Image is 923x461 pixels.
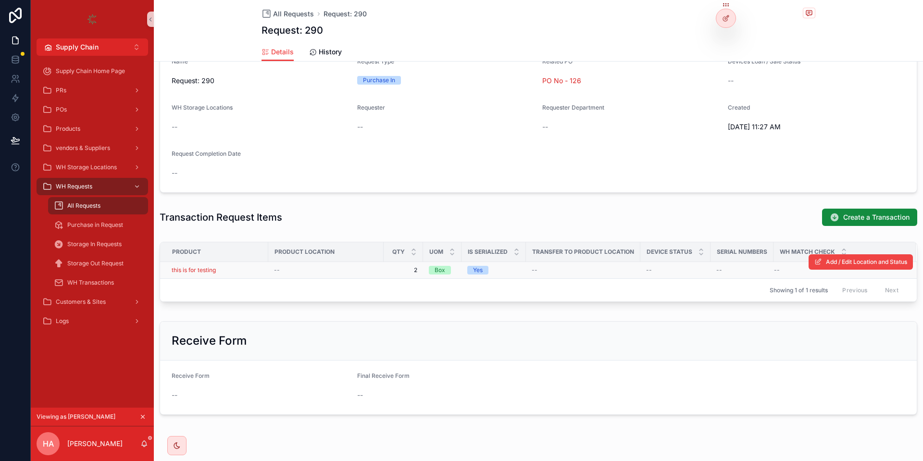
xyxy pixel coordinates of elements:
[37,178,148,195] a: WH Requests
[728,104,750,111] span: Created
[357,390,363,400] span: --
[780,248,835,256] span: WH Match check
[56,144,110,152] span: vendors & Suppliers
[273,9,314,19] span: All Requests
[43,438,54,449] span: HA
[262,9,314,19] a: All Requests
[357,122,363,132] span: --
[37,82,148,99] a: PRs
[716,266,722,274] span: --
[843,212,910,222] span: Create a Transaction
[363,76,395,85] div: Purchase In
[357,104,385,111] span: Requester
[717,248,767,256] span: Serial Numbers
[56,67,125,75] span: Supply Chain Home Page
[56,163,117,171] span: WH Storage Locations
[37,293,148,311] a: Customers & Sites
[274,266,280,274] span: --
[647,248,692,256] span: Device Status
[67,240,122,248] span: Storage In Requests
[172,333,247,349] h2: Receive Form
[473,266,483,274] div: Yes
[56,125,80,133] span: Products
[67,202,100,210] span: All Requests
[172,122,177,132] span: --
[172,248,201,256] span: Product
[274,248,335,256] span: Product Location
[37,159,148,176] a: WH Storage Locations
[262,24,323,37] h1: Request: 290
[429,248,443,256] span: UOM
[67,279,114,287] span: WH Transactions
[542,76,581,86] a: PO No - 126
[172,390,177,400] span: --
[172,168,177,178] span: --
[31,56,154,342] div: scrollable content
[37,312,148,330] a: Logs
[160,211,282,224] h1: Transaction Request Items
[357,372,410,379] span: Final Receive Form
[48,216,148,234] a: Purchase in Request
[48,274,148,291] a: WH Transactions
[56,87,66,94] span: PRs
[67,221,123,229] span: Purchase in Request
[262,43,294,62] a: Details
[774,266,780,274] span: --
[56,317,69,325] span: Logs
[389,266,417,274] a: 2
[532,266,537,274] span: --
[172,372,210,379] span: Receive Form
[728,122,906,132] span: [DATE] 11:27 AM
[37,139,148,157] a: vendors & Suppliers
[467,266,520,274] a: Yes
[56,42,99,52] span: Supply Chain
[274,266,378,274] a: --
[48,197,148,214] a: All Requests
[37,101,148,118] a: POs
[542,122,548,132] span: --
[56,183,92,190] span: WH Requests
[319,47,342,57] span: History
[532,248,634,256] span: Transfer To Product Location
[56,106,67,113] span: POs
[172,76,349,86] span: Request: 290
[85,12,100,27] img: App logo
[309,43,342,62] a: History
[542,104,604,111] span: Requester Department
[468,248,508,256] span: Is Serialized
[37,38,148,56] button: Select Button
[67,439,123,449] p: [PERSON_NAME]
[392,248,405,256] span: QTY
[822,209,917,226] button: Create a Transaction
[172,104,233,111] span: WH Storage Locations
[172,266,216,274] a: this is for testing
[646,266,652,274] span: --
[48,236,148,253] a: Storage In Requests
[271,47,294,57] span: Details
[774,266,904,274] a: --
[37,62,148,80] a: Supply Chain Home Page
[728,76,734,86] span: --
[67,260,124,267] span: Storage Out Request
[646,266,705,274] a: --
[809,254,913,270] button: Add / Edit Location and Status
[324,9,367,19] a: Request: 290
[532,266,635,274] a: --
[826,258,907,266] span: Add / Edit Location and Status
[37,413,115,421] span: Viewing as [PERSON_NAME]
[716,266,768,274] a: --
[429,266,456,274] a: Box
[48,255,148,272] a: Storage Out Request
[37,120,148,137] a: Products
[172,266,262,274] a: this is for testing
[172,150,241,157] span: Request Completion Date
[435,266,445,274] div: Box
[56,298,106,306] span: Customers & Sites
[770,287,828,294] span: Showing 1 of 1 results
